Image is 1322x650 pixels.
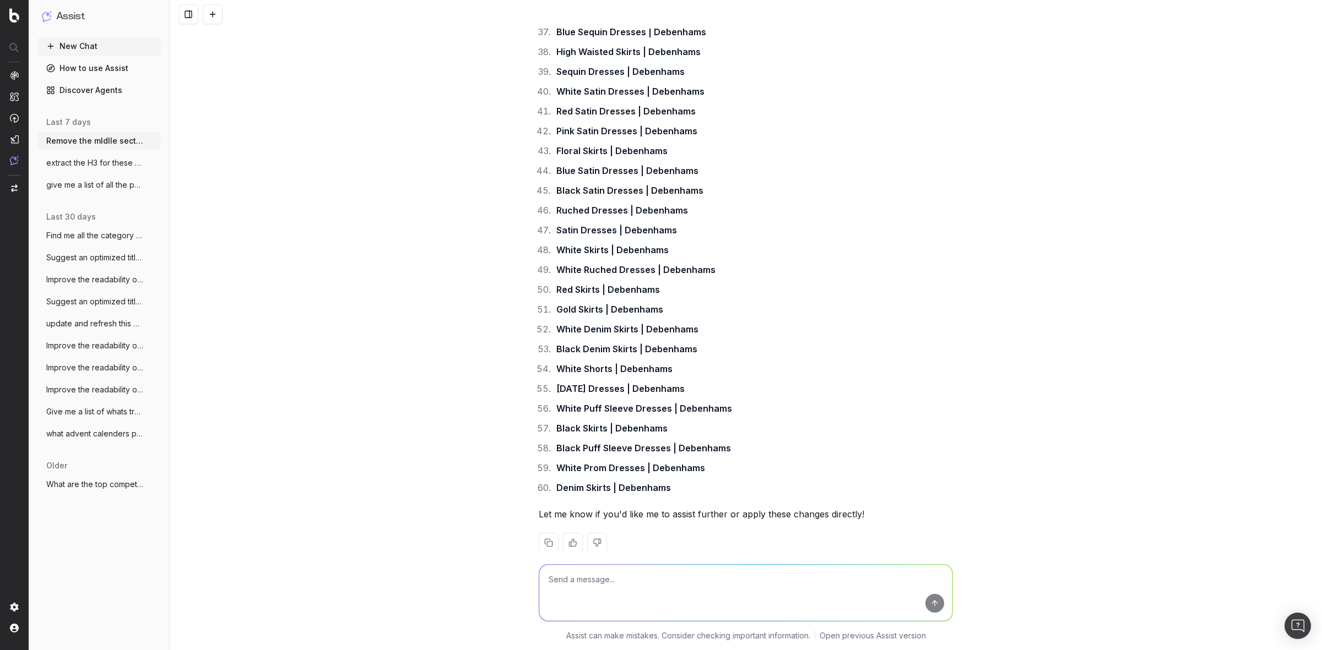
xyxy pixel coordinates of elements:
strong: High Waisted Skirts | Debenhams [556,46,701,57]
strong: White Shorts | Debenhams [556,363,673,374]
a: Discover Agents [37,81,161,99]
img: Analytics [10,71,19,80]
strong: Red Satin Dresses | Debenhams [556,106,696,117]
span: what advent calenders pages can I create [46,428,143,439]
p: Let me know if you'd like me to assist further or apply these changes directly! [539,506,953,522]
strong: Pink Satin Dresses | Debenhams [556,125,697,136]
button: Give me a list of whats trendings [37,403,161,420]
span: What are the top competitors ranking for [46,479,143,490]
strong: White Satin Dresses | Debenhams [556,86,705,97]
strong: Black Denim Skirts | Debenhams [556,343,697,354]
strong: Gold Skirts | Debenhams [556,304,663,315]
button: Improve the readability of [URL] [37,271,161,288]
span: Suggest an optimized title and descripti [46,296,143,307]
button: update and refresh this copy for this pa [37,315,161,332]
a: How to use Assist [37,59,161,77]
button: give me a list of all the pages that hav [37,176,161,194]
div: Open Intercom Messenger [1285,613,1311,639]
img: My account [10,624,19,632]
button: extract the H3 for these pages - Full UR [37,154,161,172]
button: Assist [42,9,156,24]
span: extract the H3 for these pages - Full UR [46,157,143,168]
button: Find me all the category pages that have [37,227,161,244]
img: Botify logo [9,8,19,23]
strong: Red Skirts | Debenhams [556,284,660,295]
strong: Black Satin Dresses | Debenhams [556,185,703,196]
strong: Sequin Dresses | Debenhams [556,66,685,77]
button: Suggest an optimized title and descripti [37,293,161,310]
span: update and refresh this copy for this pa [46,318,143,329]
button: Improve the readability of [URL] [37,337,161,354]
span: Give me a list of whats trendings [46,406,143,417]
strong: Floral Skirts | Debenhams [556,145,668,156]
strong: [DATE] Dresses | Debenhams [556,383,685,394]
strong: White Prom Dresses | Debenhams [556,462,705,473]
button: Suggest an optimized title and descripti [37,249,161,266]
strong: White Skirts | Debenhams [556,244,669,255]
img: Setting [10,603,19,611]
strong: White Denim Skirts | Debenhams [556,324,698,335]
button: Improve the readability of [URL] [37,359,161,376]
button: Improve the readability of [URL] [37,381,161,398]
span: Remove the mIdlle sections of these meta [46,135,143,146]
img: Switch project [11,184,18,192]
span: older [46,460,67,471]
button: New Chat [37,37,161,55]
a: Open previous Assist version [820,630,926,641]
img: Intelligence [10,92,19,101]
span: give me a list of all the pages that hav [46,179,143,190]
img: Assist [10,156,19,165]
img: Activation [10,113,19,123]
span: last 7 days [46,117,91,128]
button: Remove the mIdlle sections of these meta [37,132,161,150]
img: Studio [10,135,19,144]
strong: Denim Skirts | Debenhams [556,482,671,493]
strong: Blue Sequin Dresses | Debenhams [556,26,706,37]
span: Suggest an optimized title and descripti [46,252,143,263]
strong: Black Skirts | Debenhams [556,423,668,434]
strong: White Puff Sleeve Dresses | Debenhams [556,403,732,414]
span: Improve the readability of [URL] [46,362,143,373]
strong: Blue Satin Dresses | Debenhams [556,165,698,176]
p: Assist can make mistakes. Consider checking important information. [566,630,810,641]
button: What are the top competitors ranking for [37,476,161,493]
h1: Assist [56,9,85,24]
strong: Satin Dresses | Debenhams [556,225,677,236]
strong: Ruched Dresses | Debenhams [556,205,688,216]
span: Find me all the category pages that have [46,230,143,241]
button: what advent calenders pages can I create [37,425,161,443]
span: Improve the readability of [URL] [46,384,143,395]
strong: White Ruched Dresses | Debenhams [556,264,716,275]
span: last 30 days [46,211,96,222]
span: Improve the readability of [URL] [46,274,143,285]
img: Assist [42,11,52,21]
span: Improve the readability of [URL] [46,340,143,351]
strong: Black Puff Sleeve Dresses | Debenhams [556,443,731,454]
